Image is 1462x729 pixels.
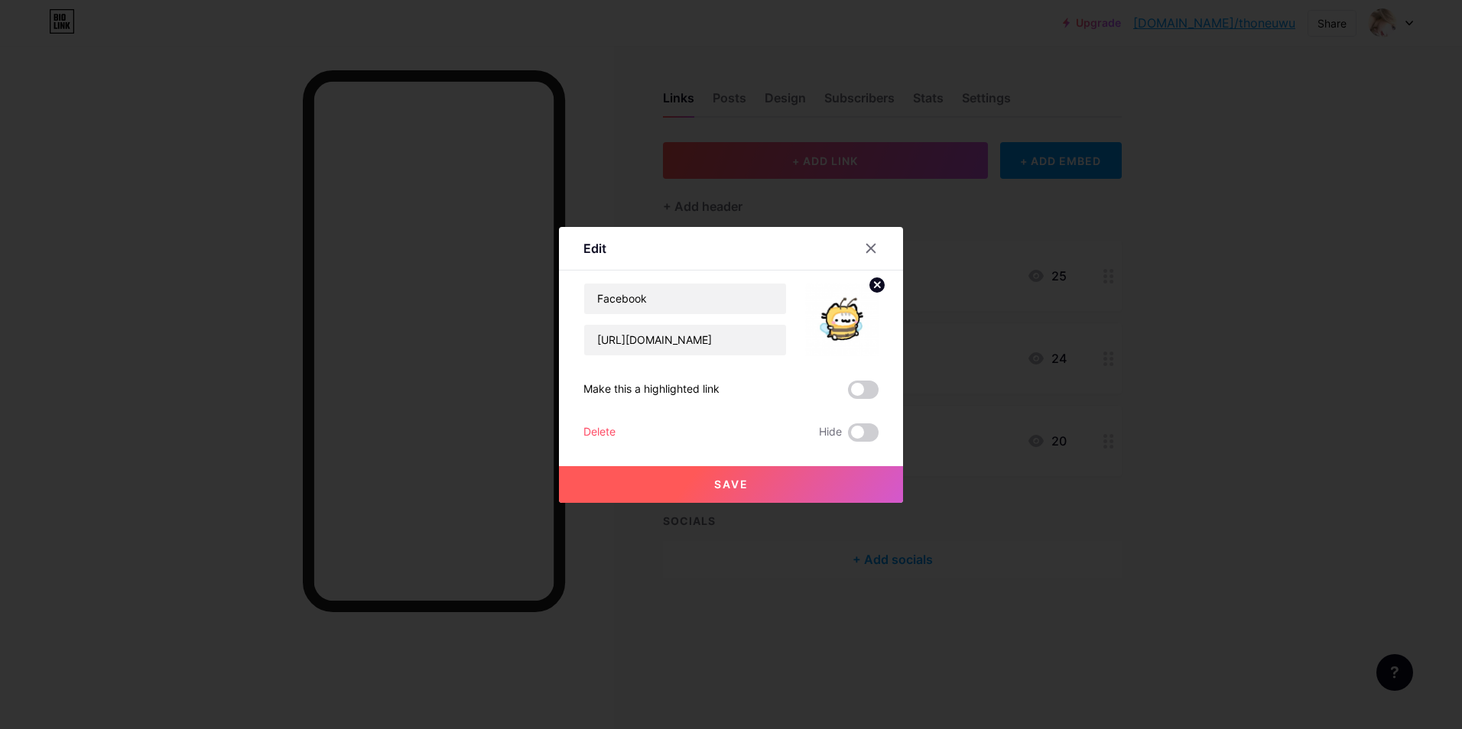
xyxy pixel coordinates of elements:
[714,478,749,491] span: Save
[819,423,842,442] span: Hide
[583,423,616,442] div: Delete
[805,283,879,356] img: link_thumbnail
[559,466,903,503] button: Save
[583,381,720,399] div: Make this a highlighted link
[584,283,786,314] input: Title
[583,239,606,258] div: Edit
[584,325,786,355] input: URL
